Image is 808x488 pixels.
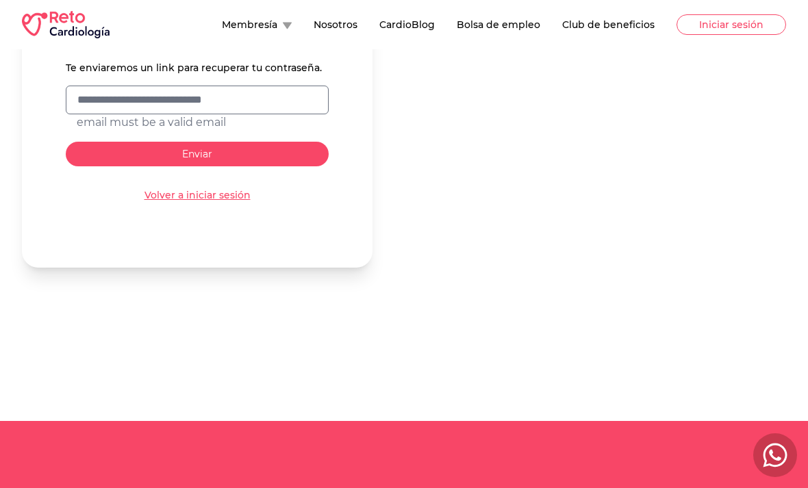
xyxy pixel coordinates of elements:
button: CardioBlog [379,18,435,31]
button: Membresía [222,18,292,31]
p: Te enviaremos un link para recuperar tu contraseña. [66,61,329,75]
button: Iniciar sesión [677,14,786,35]
img: RETO Cardio Logo [22,11,110,38]
button: Bolsa de empleo [457,18,540,31]
p: email must be a valid email [66,114,329,131]
a: Volver a iniciar sesión [144,188,251,202]
button: Club de beneficios [562,18,655,31]
button: Enviar [66,142,329,166]
button: Nosotros [314,18,357,31]
span: Enviar [182,148,212,160]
